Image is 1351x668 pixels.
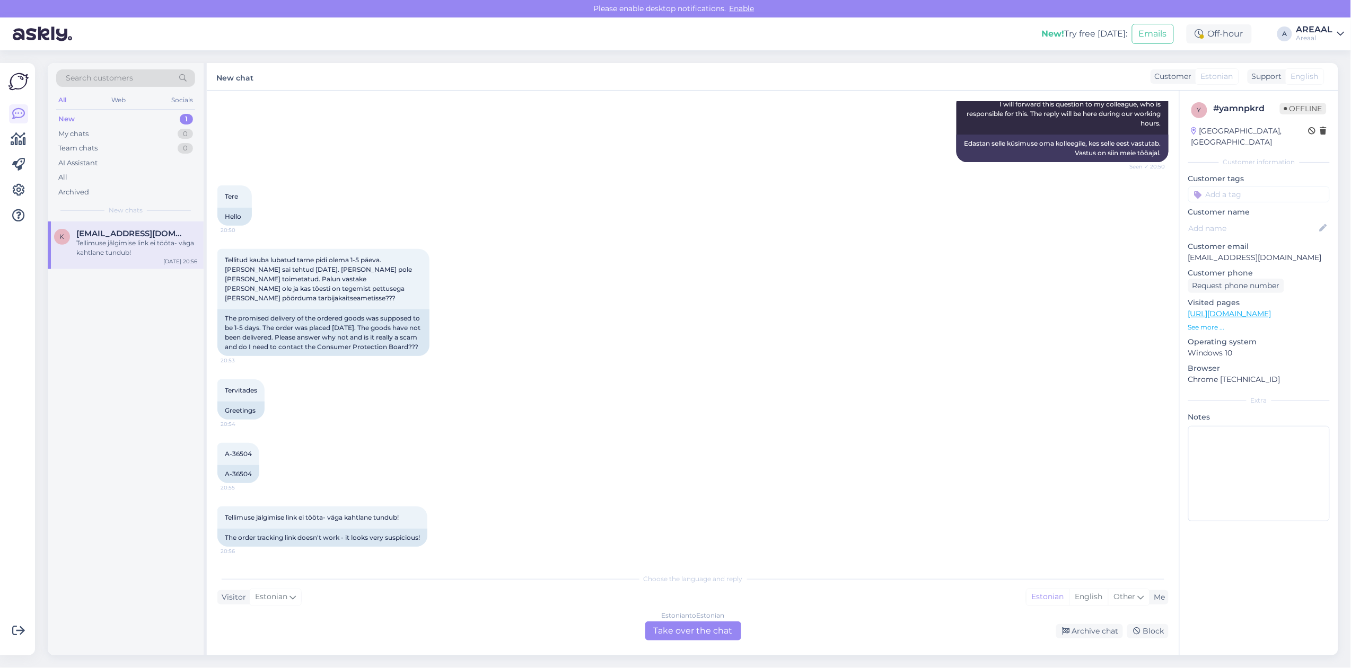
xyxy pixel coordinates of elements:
p: Visited pages [1188,297,1330,308]
div: Me [1150,592,1165,603]
div: AREAAL [1296,25,1333,34]
div: Estonian to Estonian [662,611,725,620]
div: Hello [217,208,252,226]
div: A [1277,26,1292,41]
div: Extra [1188,396,1330,405]
div: 0 [178,143,193,154]
div: 1 [180,114,193,124]
div: A-36504 [217,465,259,483]
span: 20:55 [221,484,260,492]
div: Try free [DATE]: [1042,28,1128,40]
div: Team chats [58,143,98,154]
div: [DATE] 20:56 [163,257,197,265]
p: Customer tags [1188,173,1330,184]
div: AI Assistant [58,158,98,168]
span: K [60,233,65,241]
span: y [1197,106,1201,114]
p: See more ... [1188,323,1330,332]
div: Support [1248,71,1282,82]
a: [URL][DOMAIN_NAME] [1188,309,1271,318]
span: Search customers [66,73,133,84]
p: Notes [1188,412,1330,423]
p: Customer phone [1188,268,1330,279]
div: Estonian [1027,589,1069,605]
span: Seen ✓ 20:50 [1126,163,1165,171]
p: Customer name [1188,207,1330,218]
span: Enable [726,4,758,13]
input: Add a tag [1188,186,1330,202]
div: My chats [58,129,89,139]
span: 20:56 [221,547,260,555]
span: Tellitud kauba lubatud tarne pidi olema 1-5 päeva. [PERSON_NAME] sai tehtud [DATE]. [PERSON_NAME]... [225,256,414,302]
img: Askly Logo [8,72,29,92]
p: Browser [1188,363,1330,374]
div: Choose the language and reply [217,574,1169,584]
div: New [58,114,75,124]
button: Emails [1132,24,1174,44]
div: All [56,93,68,107]
div: Areaal [1296,34,1333,42]
a: AREAALAreaal [1296,25,1345,42]
div: [GEOGRAPHIC_DATA], [GEOGRAPHIC_DATA] [1191,126,1309,148]
div: English [1069,589,1108,605]
div: Request phone number [1188,279,1284,293]
span: A-36504 [225,450,252,458]
p: Chrome [TECHNICAL_ID] [1188,374,1330,385]
div: Block [1127,624,1169,638]
div: Web [110,93,128,107]
span: I will forward this question to my colleague, who is responsible for this. The reply will be here... [967,100,1163,127]
label: New chat [216,69,253,84]
p: [EMAIL_ADDRESS][DOMAIN_NAME] [1188,252,1330,263]
span: Koitqs@gmail.com [76,229,187,238]
span: Tervitades [225,386,257,394]
div: Edastan selle küsimuse oma kolleegile, kes selle eest vastutab. Vastus on siin meie tööajal. [957,135,1169,162]
div: The order tracking link doesn't work - it looks very suspicious! [217,529,427,547]
span: Other [1114,592,1136,601]
div: All [58,172,67,183]
p: Customer email [1188,241,1330,252]
span: 20:53 [221,357,260,364]
div: Customer information [1188,157,1330,167]
div: Tellimuse jälgimise link ei tööta- väga kahtlane tundub! [76,238,197,257]
div: # yamnpkrd [1214,102,1280,115]
div: The promised delivery of the ordered goods was supposed to be 1-5 days. The order was placed [DAT... [217,309,429,356]
div: Archive chat [1056,624,1123,638]
span: Estonian [255,591,287,603]
div: Off-hour [1187,24,1252,43]
span: 20:54 [221,420,260,428]
div: 0 [178,129,193,139]
div: Visitor [217,592,246,603]
b: New! [1042,29,1065,39]
p: Windows 10 [1188,348,1330,359]
span: English [1291,71,1319,82]
div: Archived [58,187,89,198]
span: Tellimuse jälgimise link ei tööta- väga kahtlane tundub! [225,513,399,521]
span: Estonian [1201,71,1233,82]
div: Greetings [217,402,265,420]
span: 20:50 [221,226,260,234]
p: Operating system [1188,336,1330,348]
span: Tere [225,192,238,200]
div: Take over the chat [645,621,741,640]
span: Offline [1280,103,1327,114]
input: Add name [1189,222,1318,234]
span: New chats [109,206,143,215]
div: Customer [1151,71,1192,82]
div: Socials [169,93,195,107]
